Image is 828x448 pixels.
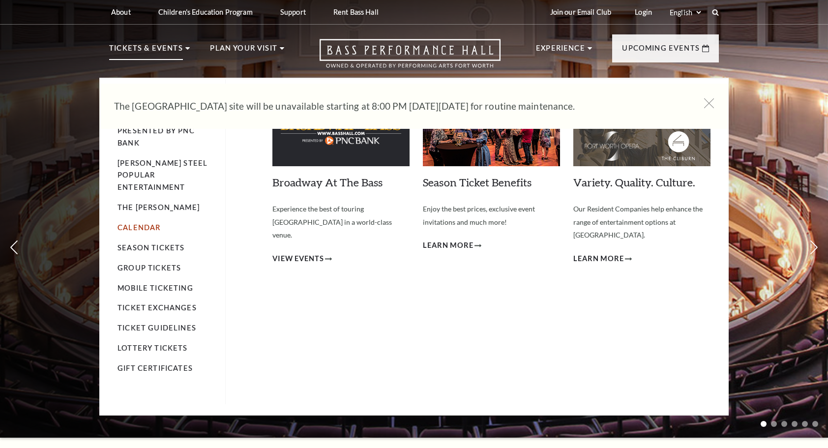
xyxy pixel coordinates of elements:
p: Experience the best of touring [GEOGRAPHIC_DATA] in a world-class venue. [272,203,410,242]
a: Ticket Exchanges [118,303,197,312]
p: Enjoy the best prices, exclusive event invitations and much more! [423,203,560,229]
img: 11121_resco_mega-nav-individual-block_279x150.jpg [573,92,710,166]
p: Support [280,8,306,16]
a: The [PERSON_NAME] [118,203,200,211]
p: The [GEOGRAPHIC_DATA] site will be unavailable starting at 8:00 PM [DATE][DATE] for routine maint... [114,98,684,114]
a: Broadway At The Bass [272,176,383,189]
a: Lottery Tickets [118,344,188,352]
p: About [111,8,131,16]
p: Tickets & Events [109,42,183,60]
a: Gift Certificates [118,364,193,372]
p: Children's Education Program [158,8,253,16]
a: Broadway At The Bass presented by PNC Bank [118,114,214,147]
select: Select: [668,8,703,17]
span: View Events [272,253,324,265]
a: Variety. Quality. Culture. [573,176,695,189]
p: Plan Your Visit [210,42,277,60]
a: Mobile Ticketing [118,284,193,292]
a: Season Tickets [118,243,184,252]
a: View Events [272,253,332,265]
p: Rent Bass Hall [333,8,379,16]
a: Group Tickets [118,264,181,272]
img: benefits_mega-nav_279x150.jpg [423,92,560,166]
p: Upcoming Events [622,42,700,60]
a: Season Ticket Benefits [423,176,532,189]
span: Learn More [423,239,473,252]
a: [PERSON_NAME] Steel Popular Entertainment [118,159,207,192]
p: Our Resident Companies help enhance the range of entertainment options at [GEOGRAPHIC_DATA]. [573,203,710,242]
p: Experience [536,42,585,60]
a: Learn More [423,239,481,252]
span: Learn More [573,253,624,265]
a: Calendar [118,223,160,232]
a: Learn More [573,253,632,265]
a: Ticket Guidelines [118,324,196,332]
img: batb-meganav-279x150.jpg [272,92,410,166]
